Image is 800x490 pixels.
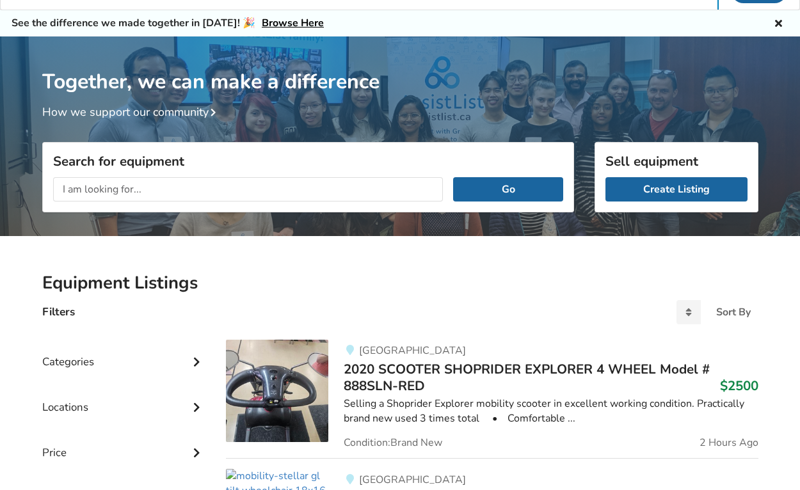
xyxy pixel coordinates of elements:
span: [GEOGRAPHIC_DATA] [359,344,466,358]
span: 2020 SCOOTER SHOPRIDER EXPLORER 4 WHEEL Model # 888SLN-RED [344,360,710,395]
button: Go [453,177,563,202]
span: 2 Hours Ago [700,438,758,448]
div: Sort By [716,307,751,317]
div: Price [42,420,206,466]
h3: Sell equipment [605,153,748,170]
h5: See the difference we made together in [DATE]! 🎉 [12,17,324,30]
a: Create Listing [605,177,748,202]
input: I am looking for... [53,177,444,202]
h3: Search for equipment [53,153,563,170]
h3: $2500 [720,377,758,394]
a: Browse Here [262,16,324,30]
h1: Together, we can make a difference [42,36,758,95]
span: [GEOGRAPHIC_DATA] [359,473,466,487]
a: mobility-2020 scooter shoprider explorer 4 wheel model # 888sln-red[GEOGRAPHIC_DATA]2020 SCOOTER ... [226,340,758,459]
a: How we support our community [42,104,221,120]
h4: Filters [42,304,75,319]
img: mobility-2020 scooter shoprider explorer 4 wheel model # 888sln-red [226,340,328,442]
div: Selling a Shoprider Explorer mobility scooter in excellent working condition. Practically brand n... [344,397,758,426]
div: Locations [42,375,206,420]
span: Condition: Brand New [344,438,442,448]
h2: Equipment Listings [42,272,758,294]
div: Categories [42,329,206,375]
